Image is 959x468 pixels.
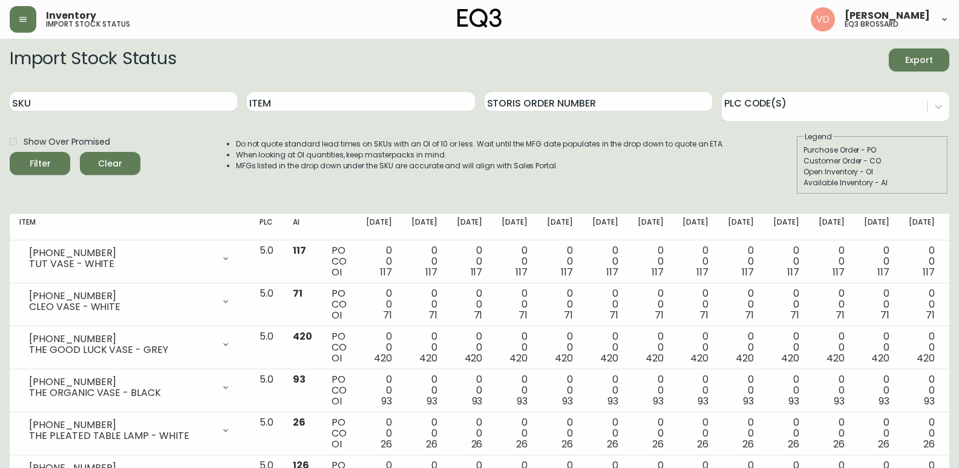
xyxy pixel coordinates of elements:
div: 0 0 [592,288,618,321]
span: 93 [472,394,483,408]
div: 0 0 [411,245,437,278]
div: Open Inventory - OI [804,166,941,177]
span: 117 [877,265,889,279]
span: 26 [697,437,709,451]
span: 93 [517,394,528,408]
div: 0 0 [773,288,799,321]
div: THE ORGANIC VASE - BLACK [29,387,214,398]
div: 0 0 [366,417,392,450]
span: 93 [788,394,799,408]
div: 0 0 [728,288,754,321]
span: 93 [698,394,709,408]
span: 71 [519,308,528,322]
div: 0 0 [773,374,799,407]
span: 26 [607,437,618,451]
div: THE GOOD LUCK VASE - GREY [29,344,214,355]
span: 117 [787,265,799,279]
div: [PHONE_NUMBER] [29,377,214,387]
div: 0 0 [366,331,392,364]
span: 26 [561,437,573,451]
div: 0 0 [773,245,799,278]
div: 0 0 [638,374,664,407]
div: 0 0 [682,374,709,407]
span: 420 [917,351,935,365]
h5: import stock status [46,21,130,28]
span: 93 [293,372,306,386]
span: 26 [381,437,392,451]
div: [PHONE_NUMBER] [29,248,214,259]
span: 93 [924,394,935,408]
span: 26 [516,437,528,451]
span: 117 [516,265,528,279]
span: 71 [790,308,799,322]
span: 420 [600,351,618,365]
div: 0 0 [547,417,573,450]
div: 0 0 [728,374,754,407]
th: [DATE] [899,214,944,240]
span: 93 [381,394,392,408]
img: 34cbe8de67806989076631741e6a7c6b [811,7,835,31]
span: OI [332,351,342,365]
legend: Legend [804,131,833,142]
span: 420 [736,351,754,365]
div: 0 0 [864,374,890,407]
span: 117 [742,265,754,279]
div: 0 0 [457,331,483,364]
span: 420 [826,351,845,365]
span: 71 [926,308,935,322]
div: 0 0 [411,417,437,450]
th: [DATE] [718,214,764,240]
div: PO CO [332,245,347,278]
div: 0 0 [547,288,573,321]
div: [PHONE_NUMBER]CLEO VASE - WHITE [19,288,240,315]
span: 71 [428,308,437,322]
span: 26 [923,437,935,451]
div: [PHONE_NUMBER]THE PLEATED TABLE LAMP - WHITE [19,417,240,444]
span: 26 [788,437,799,451]
div: 0 0 [909,374,935,407]
div: 0 0 [682,245,709,278]
td: 5.0 [250,283,283,326]
span: 26 [426,437,437,451]
span: 117 [606,265,618,279]
span: 117 [923,265,935,279]
span: 117 [696,265,709,279]
th: [DATE] [537,214,583,240]
th: Item [10,214,250,240]
th: [DATE] [356,214,402,240]
span: 117 [293,243,306,257]
span: 117 [425,265,437,279]
span: 420 [509,351,528,365]
span: Clear [90,156,131,171]
div: [PHONE_NUMBER]THE GOOD LUCK VASE - GREY [19,331,240,358]
div: PO CO [332,374,347,407]
th: [DATE] [764,214,809,240]
div: 0 0 [819,374,845,407]
th: [DATE] [673,214,718,240]
span: Export [898,53,940,68]
div: Purchase Order - PO [804,145,941,156]
button: Export [889,48,949,71]
div: 0 0 [547,374,573,407]
th: [DATE] [402,214,447,240]
span: 71 [745,308,754,322]
span: Show Over Promised [24,136,110,148]
div: 0 0 [864,417,890,450]
div: 0 0 [502,417,528,450]
span: 71 [383,308,392,322]
div: Available Inventory - AI [804,177,941,188]
div: 0 0 [728,245,754,278]
div: 0 0 [592,245,618,278]
th: [DATE] [854,214,900,240]
th: [DATE] [809,214,854,240]
span: 420 [871,351,889,365]
h2: Import Stock Status [10,48,176,71]
span: 26 [742,437,754,451]
div: 0 0 [819,288,845,321]
span: [PERSON_NAME] [845,11,930,21]
span: 420 [419,351,437,365]
th: [DATE] [628,214,673,240]
div: 0 0 [457,374,483,407]
span: 93 [653,394,664,408]
div: 0 0 [638,245,664,278]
